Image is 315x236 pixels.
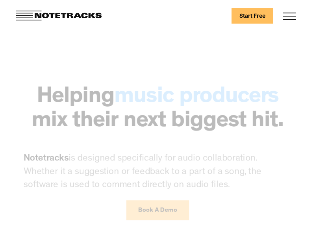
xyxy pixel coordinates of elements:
[24,154,69,164] span: Notetracks
[31,86,284,135] h2: Helping mix their next biggest hit.
[126,200,189,220] a: Book A Demo
[114,87,279,109] span: music producers
[24,152,291,192] p: is designed specifically for audio collaboration. Whether it a suggestion or feedback to a part o...
[232,8,273,24] a: Start Free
